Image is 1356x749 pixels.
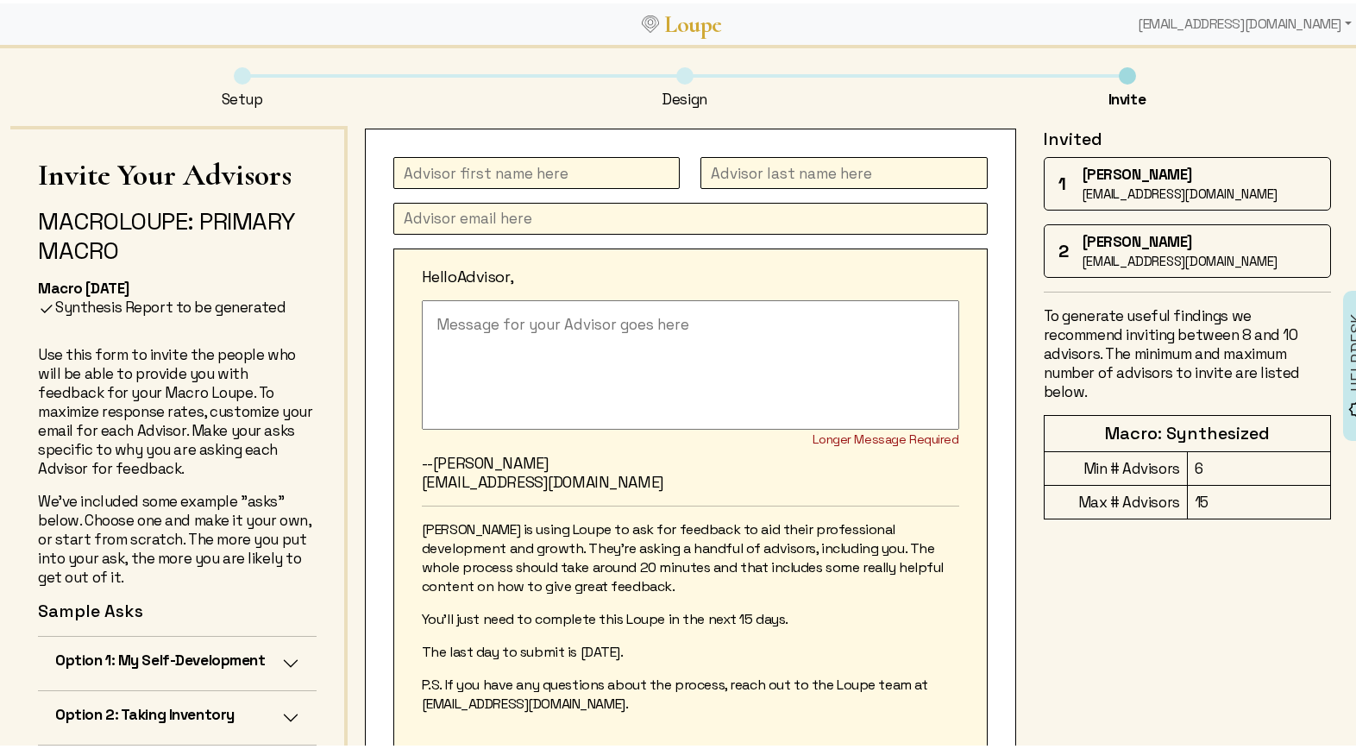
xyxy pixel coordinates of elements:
p: You’ll just need to complete this Loupe in the next 15 days. [422,607,959,626]
div: Invite [1108,86,1146,105]
a: Loupe [659,5,728,37]
h5: Option 1: My Self-Development [55,647,266,666]
p: To generate useful findings we recommend inviting between 8 and 10 advisors. The minimum and maxi... [1044,303,1331,398]
p: Use this form to invite the people who will be able to provide you with feedback for your Macro L... [38,342,317,475]
button: Option 1: My Self-Development [38,633,317,687]
div: Setup [222,86,263,105]
h5: Option 2: Taking Inventory [55,702,235,721]
img: FFFF [38,297,55,314]
input: Advisor email here [393,199,988,231]
p: [PERSON_NAME] is using Loupe to ask for feedback to aid their professional development and growth... [422,517,959,593]
span: [PERSON_NAME] [1083,161,1192,180]
button: Option 2: Taking Inventory [38,688,317,741]
div: 2 [1058,237,1083,259]
h4: Sample Asks [38,597,317,619]
p: The last day to submit is [DATE]. [422,639,959,658]
span: [PERSON_NAME] [1083,229,1192,248]
h1: Invite Your Advisors [38,154,317,189]
p: We've included some example "asks" below. Choose one and make it your own, or start from scratch.... [38,488,317,583]
div: Design [662,86,706,105]
td: Max # Advisors [1044,482,1187,516]
img: Loupe Logo [642,12,659,29]
span: Macro [38,202,119,233]
div: Macro [DATE] [38,275,317,294]
span: [EMAIL_ADDRESS][DOMAIN_NAME] [1083,249,1278,266]
div: Loupe: Primary Macro [38,203,317,261]
td: 15 [1187,482,1330,516]
span: [EMAIL_ADDRESS][DOMAIN_NAME] [1083,182,1278,198]
td: 6 [1187,449,1330,482]
div: 1 [1058,170,1083,192]
input: Advisor first name here [393,154,680,186]
p: Hello Advisor, [422,264,959,283]
p: P.S. If you have any questions about the process, reach out to the Loupe team at [EMAIL_ADDRESS][... [422,672,959,710]
h4: Macro: Synthesized [1052,419,1323,441]
h4: Invited [1044,125,1331,147]
p: --[PERSON_NAME] [EMAIL_ADDRESS][DOMAIN_NAME] [422,450,959,488]
td: Min # Advisors [1044,449,1187,482]
input: Advisor last name here [700,154,987,186]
